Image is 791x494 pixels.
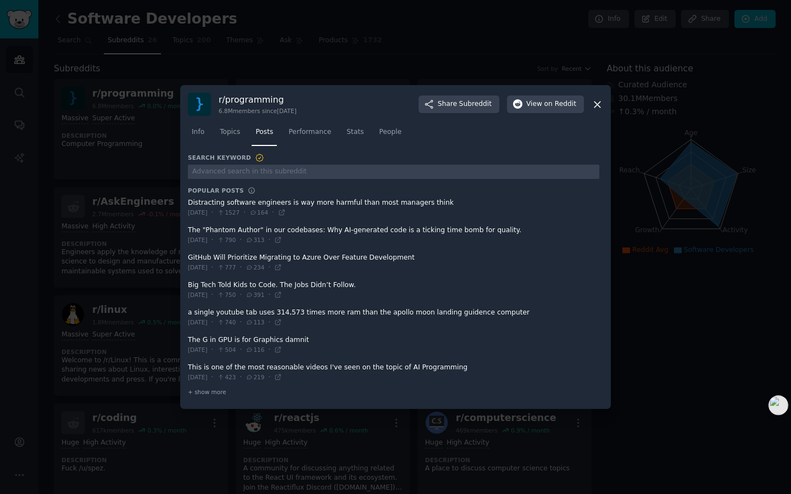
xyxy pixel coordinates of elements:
[526,99,576,109] span: View
[217,209,239,216] span: 1527
[217,291,236,299] span: 750
[188,373,208,381] span: [DATE]
[239,318,242,328] span: ·
[217,346,236,353] span: 504
[438,99,492,109] span: Share
[268,235,270,245] span: ·
[188,187,244,194] h3: Popular Posts
[459,99,492,109] span: Subreddit
[188,236,208,244] span: [DATE]
[219,94,297,105] h3: r/ programming
[217,373,236,381] span: 423
[211,373,214,383] span: ·
[211,208,214,218] span: ·
[246,373,264,381] span: 219
[239,235,242,245] span: ·
[239,263,242,273] span: ·
[211,235,214,245] span: ·
[268,263,270,273] span: ·
[347,127,364,137] span: Stats
[268,318,270,328] span: ·
[268,290,270,300] span: ·
[188,291,208,299] span: [DATE]
[272,208,274,218] span: ·
[188,153,265,163] h3: Search Keyword
[188,123,208,146] a: Info
[217,263,236,271] span: 777
[188,263,208,271] span: [DATE]
[217,318,236,326] span: 740
[246,291,264,299] span: 391
[239,290,242,300] span: ·
[255,127,273,137] span: Posts
[419,96,499,113] button: ShareSubreddit
[239,345,242,355] span: ·
[285,123,335,146] a: Performance
[507,96,584,113] button: Viewon Reddit
[375,123,405,146] a: People
[220,127,240,137] span: Topics
[243,208,246,218] span: ·
[211,263,214,273] span: ·
[246,346,264,353] span: 116
[219,107,297,115] div: 6.8M members since [DATE]
[192,127,204,137] span: Info
[268,345,270,355] span: ·
[216,123,244,146] a: Topics
[188,165,599,179] input: Advanced search in this subreddit
[252,123,277,146] a: Posts
[211,290,214,300] span: ·
[268,373,270,383] span: ·
[246,263,264,271] span: 234
[188,318,208,326] span: [DATE]
[288,127,331,137] span: Performance
[246,236,264,244] span: 313
[211,318,214,328] span: ·
[188,209,208,216] span: [DATE]
[211,345,214,355] span: ·
[249,209,268,216] span: 164
[217,236,236,244] span: 790
[343,123,367,146] a: Stats
[188,388,226,396] span: + show more
[379,127,402,137] span: People
[246,318,264,326] span: 113
[188,346,208,353] span: [DATE]
[188,93,211,116] img: programming
[239,373,242,383] span: ·
[544,99,576,109] span: on Reddit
